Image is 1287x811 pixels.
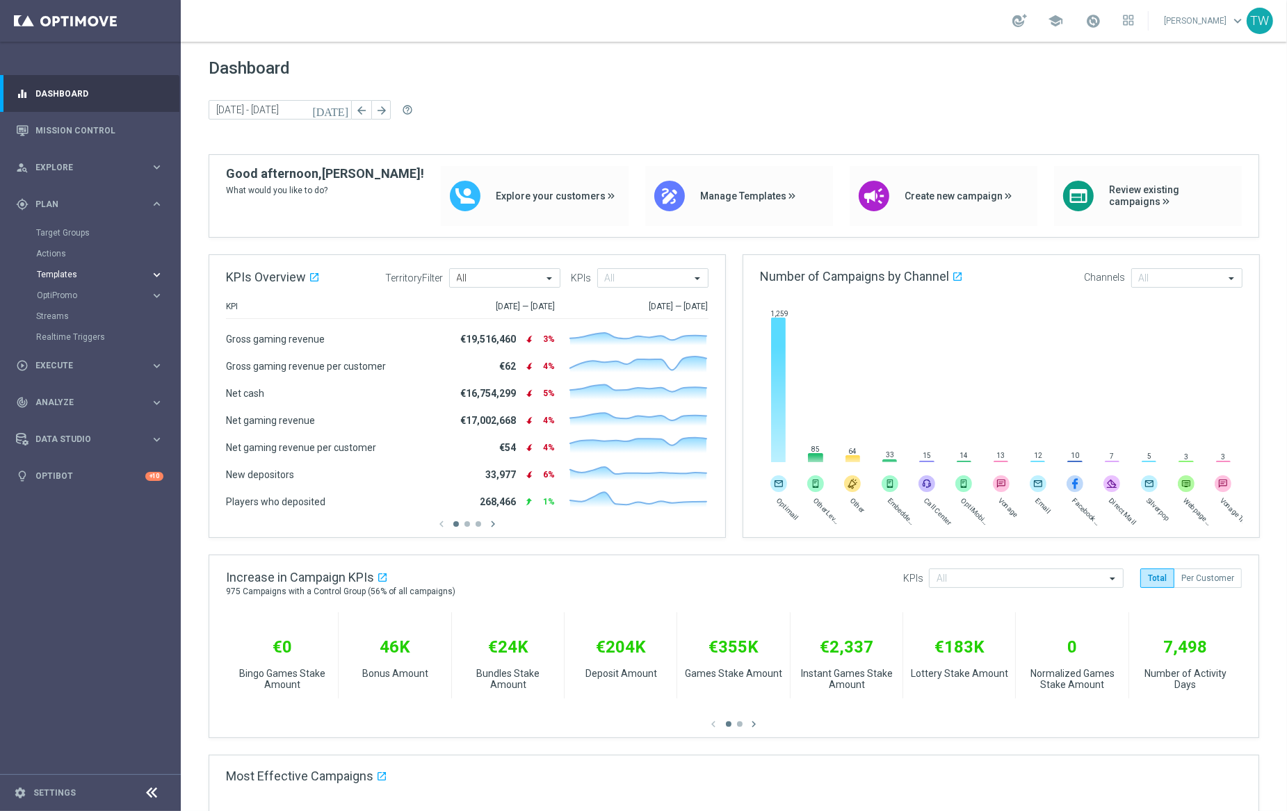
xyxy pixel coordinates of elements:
[33,789,76,797] a: Settings
[16,458,163,495] div: Optibot
[16,396,150,409] div: Analyze
[35,435,150,443] span: Data Studio
[15,470,164,482] button: lightbulb Optibot +10
[36,264,179,285] div: Templates
[35,361,150,370] span: Execute
[15,434,164,445] button: Data Studio keyboard_arrow_right
[36,222,179,243] div: Target Groups
[36,290,164,301] button: OptiPromo keyboard_arrow_right
[35,200,150,208] span: Plan
[36,248,145,259] a: Actions
[36,311,145,322] a: Streams
[16,112,163,149] div: Mission Control
[16,88,29,100] i: equalizer
[1247,8,1273,34] div: TW
[36,269,164,280] button: Templates keyboard_arrow_right
[36,243,179,264] div: Actions
[36,285,179,306] div: OptiPromo
[35,163,150,172] span: Explore
[37,291,136,300] span: OptiPromo
[150,289,163,302] i: keyboard_arrow_right
[16,198,150,211] div: Plan
[16,161,29,174] i: person_search
[1230,13,1245,28] span: keyboard_arrow_down
[16,433,150,445] div: Data Studio
[16,359,150,372] div: Execute
[16,470,29,482] i: lightbulb
[35,75,163,112] a: Dashboard
[35,398,150,407] span: Analyze
[1048,13,1063,28] span: school
[150,161,163,174] i: keyboard_arrow_right
[150,433,163,446] i: keyboard_arrow_right
[16,75,163,112] div: Dashboard
[36,227,145,238] a: Target Groups
[16,161,150,174] div: Explore
[15,125,164,136] button: Mission Control
[36,331,145,343] a: Realtime Triggers
[16,359,29,372] i: play_circle_outline
[36,306,179,327] div: Streams
[36,327,179,347] div: Realtime Triggers
[150,359,163,372] i: keyboard_arrow_right
[15,199,164,210] button: gps_fixed Plan keyboard_arrow_right
[15,360,164,371] button: play_circle_outline Execute keyboard_arrow_right
[150,197,163,211] i: keyboard_arrow_right
[37,270,150,279] div: Templates
[145,472,163,481] div: +10
[1163,10,1247,31] a: [PERSON_NAME]keyboard_arrow_down
[15,162,164,173] button: person_search Explore keyboard_arrow_right
[16,198,29,211] i: gps_fixed
[35,458,145,495] a: Optibot
[37,270,136,279] span: Templates
[150,396,163,409] i: keyboard_arrow_right
[15,88,164,99] button: equalizer Dashboard
[150,268,163,281] i: keyboard_arrow_right
[35,112,163,149] a: Mission Control
[16,396,29,409] i: track_changes
[14,787,26,799] i: settings
[15,397,164,408] button: track_changes Analyze keyboard_arrow_right
[37,291,150,300] div: OptiPromo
